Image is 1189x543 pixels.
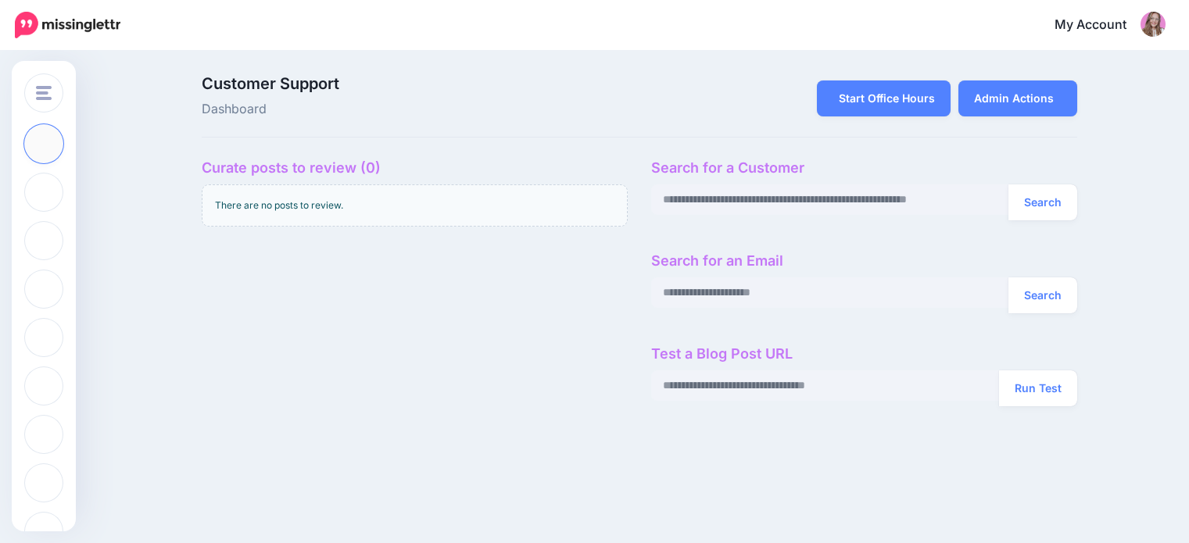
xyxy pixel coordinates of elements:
[651,159,1077,177] h4: Search for a Customer
[202,159,628,177] h4: Curate posts to review (0)
[202,76,778,91] span: Customer Support
[202,184,628,227] div: There are no posts to review.
[958,80,1077,116] a: Admin Actions
[1008,277,1077,313] button: Search
[651,345,1077,363] h4: Test a Blog Post URL
[999,370,1077,406] button: Run Test
[202,99,778,120] span: Dashboard
[1008,184,1077,220] button: Search
[1039,6,1166,45] a: My Account
[15,12,120,38] img: Missinglettr
[817,80,951,116] a: Start Office Hours
[651,252,1077,270] h4: Search for an Email
[36,86,52,100] img: menu.png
